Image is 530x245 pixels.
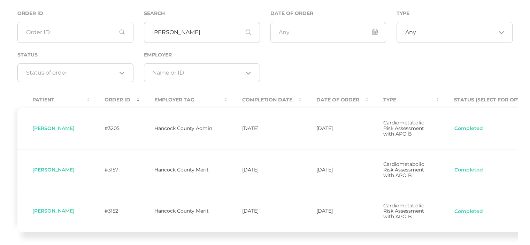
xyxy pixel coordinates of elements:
td: Hancock County Admin [139,108,227,149]
div: Search for option [397,22,513,43]
input: Search for option [26,69,117,76]
input: Search for option [152,69,243,76]
span: Any [405,29,416,36]
th: Patient : activate to sort column ascending [17,92,90,108]
td: #3205 [90,108,139,149]
label: Date of Order [270,10,313,16]
td: Hancock County Merit [139,191,227,232]
th: Type : activate to sort column ascending [368,92,439,108]
td: [DATE] [301,191,368,232]
div: Search for option [144,63,260,82]
input: Search for option [416,29,496,36]
td: #3157 [90,149,139,191]
span: Cardiometabolic Risk Assessment with APO B [383,120,424,137]
td: [DATE] [227,149,301,191]
th: Employer Tag : activate to sort column ascending [139,92,227,108]
span: Cardiometabolic Risk Assessment with APO B [383,161,424,178]
td: [DATE] [227,191,301,232]
td: [DATE] [227,108,301,149]
span: [PERSON_NAME] [32,125,75,131]
input: Order ID [17,22,133,43]
th: Completion Date : activate to sort column ascending [227,92,301,108]
label: Search [144,10,165,16]
span: Cardiometabolic Risk Assessment with APO B [383,202,424,220]
input: Any [270,22,386,43]
label: Status [17,52,38,58]
button: Completed [454,208,483,215]
th: Order ID : activate to sort column ascending [90,92,139,108]
input: First or Last Name [144,22,260,43]
td: #3152 [90,191,139,232]
label: Order ID [17,10,43,16]
span: [PERSON_NAME] [32,167,75,173]
button: Completed [454,167,483,174]
label: Type [397,10,409,16]
button: Completed [454,125,483,132]
td: Hancock County Merit [139,149,227,191]
th: Date Of Order : activate to sort column ascending [301,92,368,108]
label: Employer [144,52,172,58]
td: [DATE] [301,149,368,191]
td: [DATE] [301,108,368,149]
span: [PERSON_NAME] [32,208,75,214]
div: Search for option [17,63,133,82]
